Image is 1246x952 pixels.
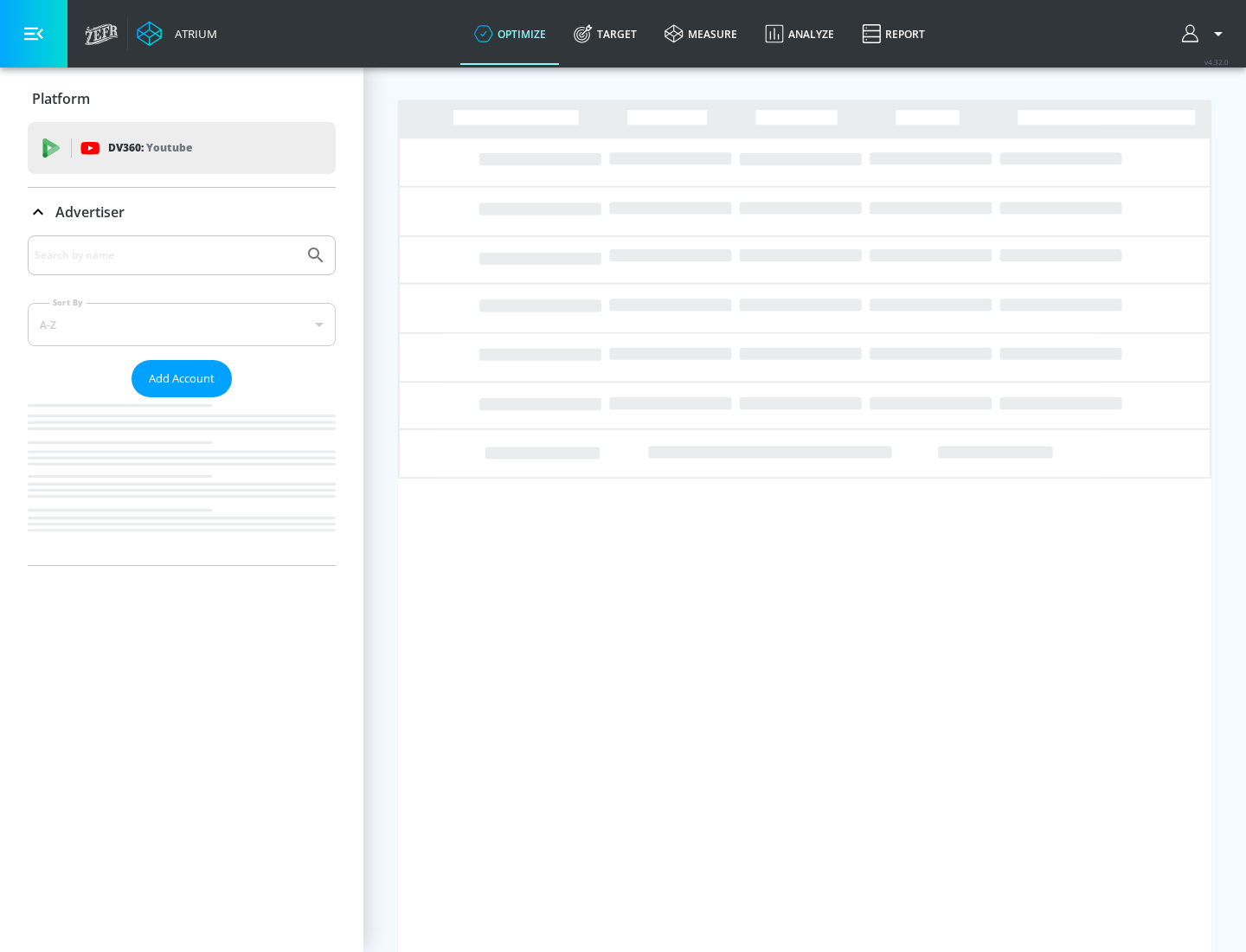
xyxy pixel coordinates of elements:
button: Add Account [132,360,232,397]
a: Report [848,3,939,65]
div: A-Z [28,303,336,346]
a: Analyze [751,3,848,65]
p: Youtube [146,138,192,157]
div: Atrium [168,26,217,42]
span: v 4.32.0 [1204,57,1229,67]
a: measure [651,3,751,65]
p: Platform [32,89,90,108]
span: Add Account [149,369,215,389]
label: Sort By [49,297,87,308]
input: Search by name [35,244,297,267]
div: DV360: Youtube [28,122,336,174]
nav: list of Advertiser [28,397,336,565]
div: Advertiser [28,235,336,565]
a: optimize [460,3,560,65]
p: Advertiser [55,203,125,222]
p: DV360: [108,138,192,158]
div: Advertiser [28,188,336,236]
a: Target [560,3,651,65]
div: Platform [28,74,336,123]
a: Atrium [137,21,217,47]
